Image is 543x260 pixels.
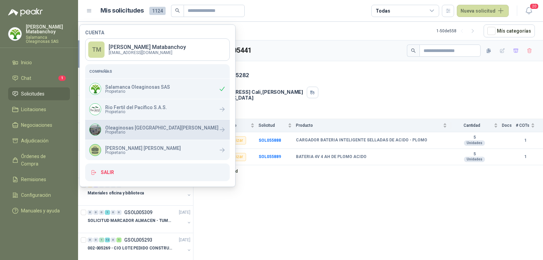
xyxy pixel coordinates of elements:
p: [PERSON_NAME] Matabanchoy [109,45,186,50]
div: Company LogoSalamanca Oleaginosas SASPropietario [85,79,230,99]
a: [PERSON_NAME] [PERSON_NAME]Propietario [85,140,230,160]
b: CARGADOR BATERIA INTELIGENTE SELLADAS DE ACIDO - PLOMO [296,138,427,143]
p: GSOL005309 [124,210,152,215]
a: Remisiones [8,173,70,186]
span: # COTs [516,123,529,128]
p: Dirección [202,84,304,89]
span: Propietario [105,130,219,134]
h4: Cuenta [85,30,230,35]
span: search [175,8,180,13]
th: Docs [502,119,516,132]
p: [STREET_ADDRESS] Cali , [PERSON_NAME][GEOGRAPHIC_DATA] [202,89,304,101]
p: Materiales oficina y biblioteca [88,190,144,196]
div: 0 [88,210,93,215]
span: Chat [21,74,31,82]
div: 0 [116,210,121,215]
a: Solicitudes [8,87,70,100]
span: search [411,48,416,53]
b: 1 [516,137,535,144]
button: Salir [85,163,230,181]
a: Chat1 [8,72,70,85]
b: 1 [516,154,535,160]
p: [PERSON_NAME] Matabanchoy [26,24,70,34]
th: Cantidad [451,119,502,132]
span: Inicio [21,59,32,66]
button: Mís categorías [484,24,535,37]
div: 0 [93,210,98,215]
p: 002-005269 - CIO LOTE PEDIDO CONSTRUCCION [88,245,172,252]
a: SOL055888 [259,138,281,143]
th: Producto [296,119,451,132]
a: Órdenes de Compra [8,150,70,170]
a: Manuales y ayuda [8,204,70,217]
span: Cantidad [451,123,492,128]
a: Inicio [8,56,70,69]
img: Company Logo [90,104,101,115]
a: Configuración [8,189,70,202]
span: Órdenes de Compra [21,153,63,168]
p: GSOL005320 [124,183,152,187]
div: 0 [93,238,98,242]
p: Rio Fertil del Pacífico S.A.S. [105,105,167,110]
div: 0 [111,210,116,215]
p: Salamanca Oleaginosas SAS [26,35,70,44]
a: SOL055889 [259,154,281,159]
div: Unidades [464,157,485,162]
a: 0 0 1 12 0 1 GSOL005293[DATE] 002-005269 - CIO LOTE PEDIDO CONSTRUCCION [88,236,192,258]
b: 5 [451,152,498,157]
span: Propietario [105,89,170,93]
p: SOLICITUD MARCADOR ALMACEN - TUMACO [88,218,172,224]
span: Solicitudes [21,90,44,98]
p: [DATE] [179,237,190,243]
div: 0 [88,238,93,242]
div: 0 [111,238,116,242]
a: Añadir Solicitud [193,165,543,177]
img: Company Logo [90,83,101,94]
span: Adjudicación [21,137,49,144]
span: Propietario [105,110,167,114]
a: Company LogoRio Fertil del Pacífico S.A.S.Propietario [85,99,230,119]
a: 0 0 0 1 0 0 GSOL005309[DATE] SOLICITUD MARCADOR ALMACEN - TUMACO [88,208,192,230]
span: Negociaciones [21,121,52,129]
span: 20 [529,3,539,10]
p: Salamanca Oleaginosas SAS [105,85,170,89]
div: Todas [376,7,390,15]
div: Unidades [464,140,485,146]
a: TM[PERSON_NAME] Matabanchoy[EMAIL_ADDRESS][DOMAIN_NAME] [85,38,230,61]
span: Remisiones [21,176,46,183]
span: 1124 [149,7,166,15]
div: 1 [99,238,104,242]
img: Company Logo [90,124,101,135]
button: 20 [523,5,535,17]
p: [PERSON_NAME] [PERSON_NAME] [105,146,181,151]
th: # COTs [516,119,543,132]
span: Manuales y ayuda [21,207,60,214]
a: Company LogoOleaginosas [GEOGRAPHIC_DATA][PERSON_NAME]Propietario [85,120,230,140]
div: TM [88,41,105,58]
span: Propietario [105,151,181,155]
img: Logo peakr [8,8,43,16]
a: Licitaciones [8,103,70,116]
span: Configuración [21,191,51,199]
button: Nueva solicitud [457,5,509,17]
div: 1 [105,210,110,215]
img: Company Logo [8,28,21,40]
h1: Mis solicitudes [100,6,144,16]
div: 1 - 50 de 558 [436,25,478,36]
a: Adjudicación [8,134,70,147]
p: GSOL005293 [124,238,152,242]
div: 1 [116,238,121,242]
div: 12 [105,238,110,242]
p: Oleaginosas [GEOGRAPHIC_DATA][PERSON_NAME] [105,125,219,130]
a: Negociaciones [8,119,70,132]
b: BATERIA 4V 4 AH DE PLOMO ACIDO [296,154,367,160]
span: Solicitud [259,123,286,128]
th: Solicitud [259,119,296,132]
a: 1 12 0 0 0 0 GSOL005320[DATE] Materiales oficina y biblioteca [88,181,192,203]
p: [DATE] [179,209,190,216]
p: [EMAIL_ADDRESS][DOMAIN_NAME] [109,51,186,55]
